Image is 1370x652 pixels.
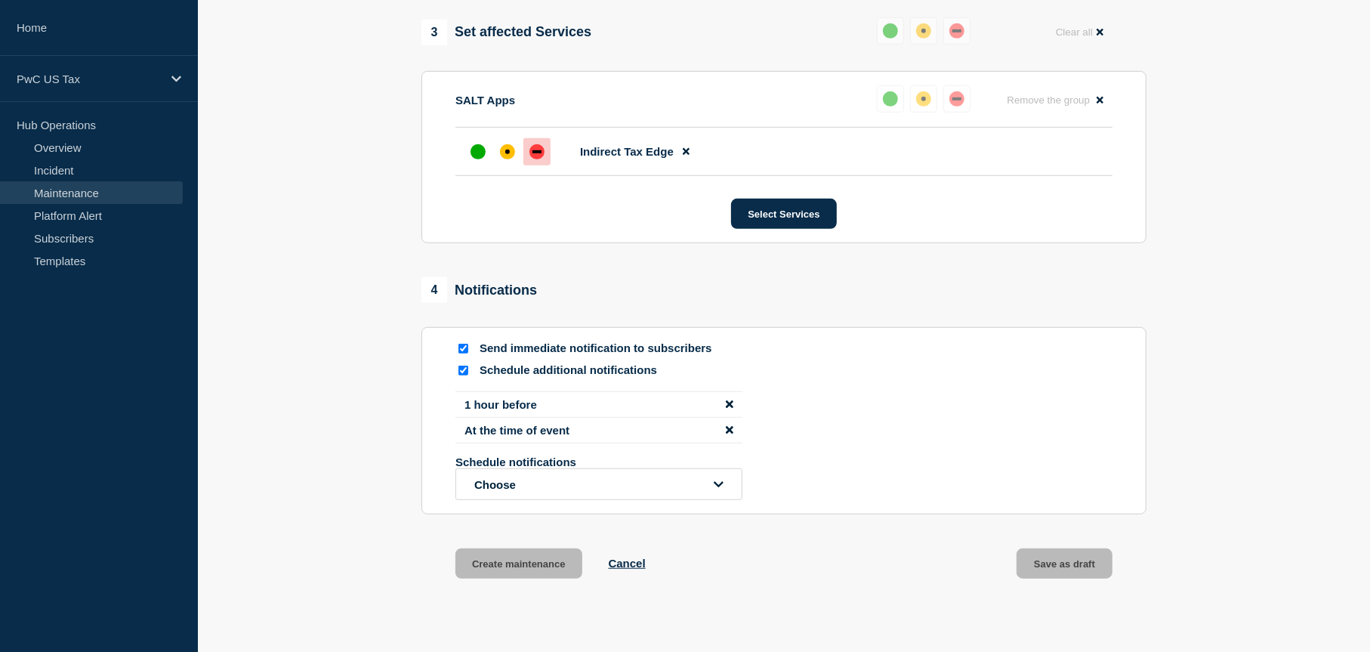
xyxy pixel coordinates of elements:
[949,23,964,39] div: down
[726,424,733,437] button: disable notification At the time of event
[421,20,591,45] div: Set affected Services
[943,17,970,45] button: down
[1017,548,1112,579] button: Save as draft
[916,91,931,107] div: affected
[877,17,904,45] button: up
[471,144,486,159] div: up
[421,277,447,303] span: 4
[455,94,515,107] p: SALT Apps
[580,145,674,158] span: Indirect Tax Edge
[455,468,742,500] button: open dropdown
[458,366,468,375] input: Schedule additional notifications
[455,548,582,579] button: Create maintenance
[455,418,742,443] li: At the time of event
[458,344,468,354] input: Send immediate notification to subscribers
[529,144,545,159] div: down
[609,557,646,570] button: Cancel
[910,17,937,45] button: affected
[480,363,721,378] p: Schedule additional notifications
[17,73,162,85] p: PwC US Tax
[500,144,515,159] div: affected
[455,391,742,418] li: 1 hour before
[883,23,898,39] div: up
[421,277,537,303] div: Notifications
[883,91,898,107] div: up
[731,199,836,229] button: Select Services
[943,85,970,113] button: down
[949,91,964,107] div: down
[877,85,904,113] button: up
[998,85,1112,115] button: Remove the group
[1047,17,1112,47] button: Clear all
[916,23,931,39] div: affected
[455,456,697,468] p: Schedule notifications
[726,398,733,411] button: disable notification 1 hour before
[910,85,937,113] button: affected
[421,20,447,45] span: 3
[1007,94,1090,106] span: Remove the group
[480,341,721,356] p: Send immediate notification to subscribers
